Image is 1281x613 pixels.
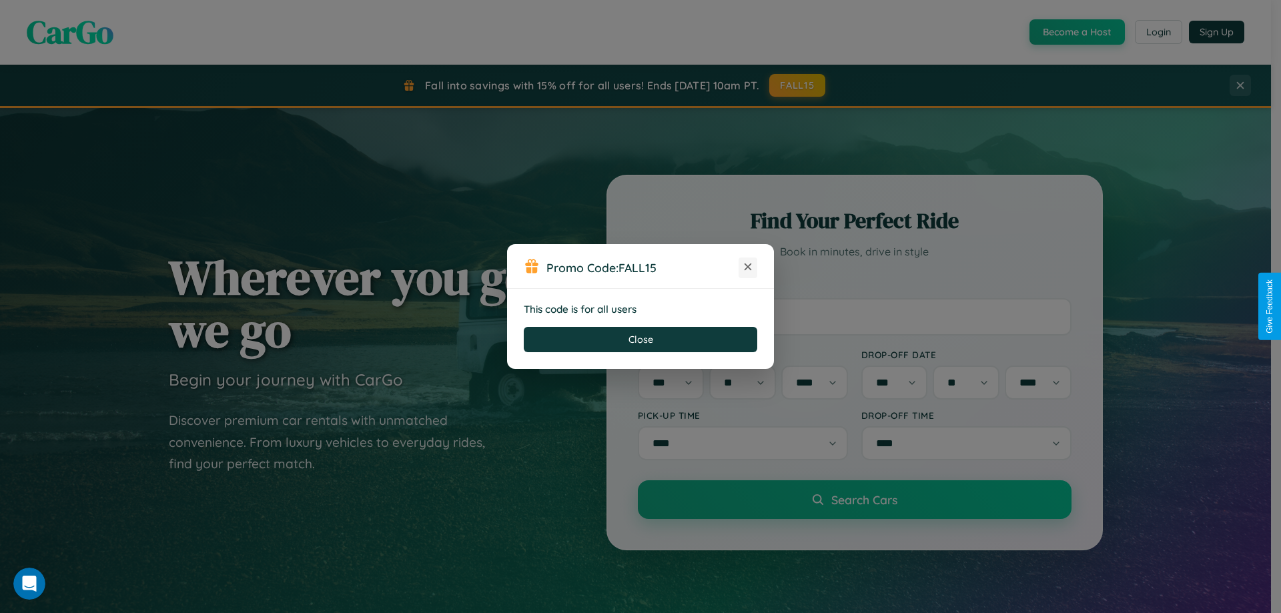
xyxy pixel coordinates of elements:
button: Close [524,327,757,352]
b: FALL15 [618,260,657,275]
h3: Promo Code: [546,260,739,275]
div: Give Feedback [1265,279,1274,334]
strong: This code is for all users [524,303,636,316]
iframe: Intercom live chat [13,568,45,600]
